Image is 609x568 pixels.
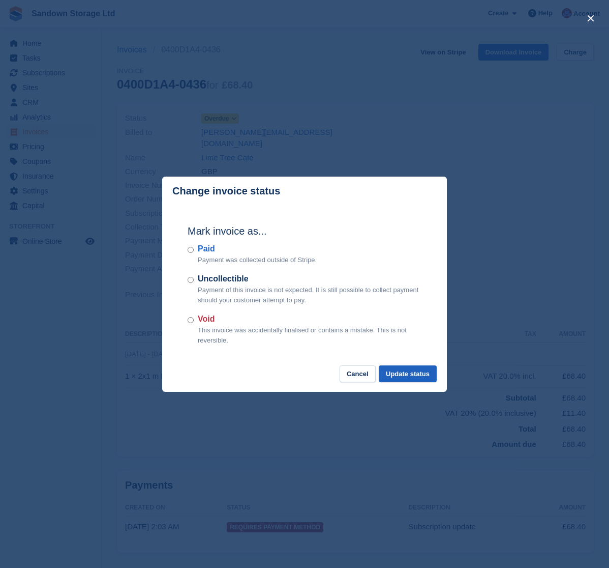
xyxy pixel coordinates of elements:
p: This invoice was accidentally finalised or contains a mistake. This is not reversible. [198,325,421,345]
label: Uncollectible [198,273,421,285]
label: Void [198,313,421,325]
label: Paid [198,243,317,255]
button: close [583,10,599,26]
p: Payment of this invoice is not expected. It is still possible to collect payment should your cust... [198,285,421,305]
p: Payment was collected outside of Stripe. [198,255,317,265]
button: Cancel [340,365,376,382]
p: Change invoice status [172,185,280,197]
h2: Mark invoice as... [188,223,421,239]
button: Update status [379,365,437,382]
